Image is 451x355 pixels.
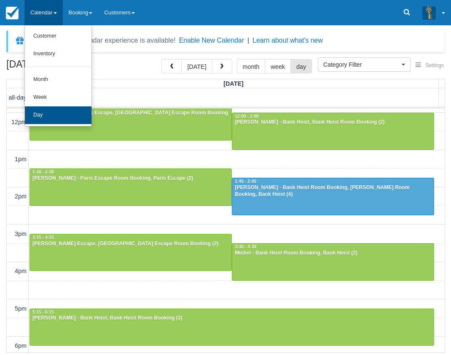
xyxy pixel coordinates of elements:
button: Settings [411,60,449,72]
span: 12:00 - 1:00 [235,114,259,119]
a: 1:45 - 2:45[PERSON_NAME] - Bank Heist Room Booking, [PERSON_NAME] Room Booking, Bank Heist (4) [232,178,434,215]
ul: Calendar [24,25,92,127]
span: Settings [426,62,444,68]
a: 1:30 - 2:30[PERSON_NAME] - Paris Escape Room Booking, Paris Escape (2) [30,168,232,206]
a: 5:15 - 6:15[PERSON_NAME] - Bank Heist, Bank Heist Room Booking (2) [30,309,434,346]
span: 12pm [11,119,27,125]
div: [PERSON_NAME] Escape, [GEOGRAPHIC_DATA] Escape Room Booking (2) [32,241,229,247]
button: [DATE] [181,59,212,73]
div: Michel - Bank Heist Room Booking, Bank Heist (2) [234,250,432,257]
span: 1pm [15,156,27,163]
span: 4pm [15,268,27,274]
a: 3:30 - 4:30Michel - Bank Heist Room Booking, Bank Heist (2) [232,243,434,280]
span: 5:15 - 6:15 [32,310,54,314]
button: day [290,59,312,73]
a: 12:00 - 1:00[PERSON_NAME] - Bank Heist, Bank Heist Room Booking (2) [232,113,434,150]
span: 2pm [15,193,27,200]
span: | [247,37,249,44]
div: [PERSON_NAME] - Bank Heist, Bank Heist Room Booking (2) [32,315,432,322]
button: month [237,59,266,73]
span: 3:30 - 4:30 [235,244,256,249]
button: Enable New Calendar [179,36,244,45]
span: 6pm [15,342,27,349]
a: 11:45 - 12:45[PERSON_NAME] - Paris Escape, [GEOGRAPHIC_DATA] Escape Room Booking (2) [30,103,232,141]
div: [PERSON_NAME] - Bank Heist Room Booking, [PERSON_NAME] Room Booking, Bank Heist (4) [234,184,432,198]
h2: [DATE] [6,59,113,75]
a: Day [25,106,91,124]
div: [PERSON_NAME] - Paris Escape Room Booking, Paris Escape (2) [32,175,229,182]
a: Month [25,71,91,89]
button: week [265,59,291,73]
div: [PERSON_NAME] - Bank Heist, Bank Heist Room Booking (2) [234,119,432,126]
img: A3 [422,6,436,19]
a: Learn about what's new [252,37,323,44]
a: Customer [25,27,91,45]
span: 3pm [15,230,27,237]
img: checkfront-main-nav-mini-logo.png [6,7,19,19]
div: A new Booking Calendar experience is available! [28,35,176,46]
span: 3:15 - 4:15 [32,235,54,240]
a: Week [25,89,91,106]
span: all-day [9,94,27,101]
span: 1:30 - 2:30 [32,170,54,174]
span: Category Filter [323,60,400,69]
span: 1:45 - 2:45 [235,179,256,184]
button: Category Filter [318,57,411,72]
span: 5pm [15,305,27,312]
div: [PERSON_NAME] - Paris Escape, [GEOGRAPHIC_DATA] Escape Room Booking (2) [32,110,229,123]
span: [DATE] [223,80,244,87]
a: Inventory [25,45,91,63]
a: 3:15 - 4:15[PERSON_NAME] Escape, [GEOGRAPHIC_DATA] Escape Room Booking (2) [30,234,232,271]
